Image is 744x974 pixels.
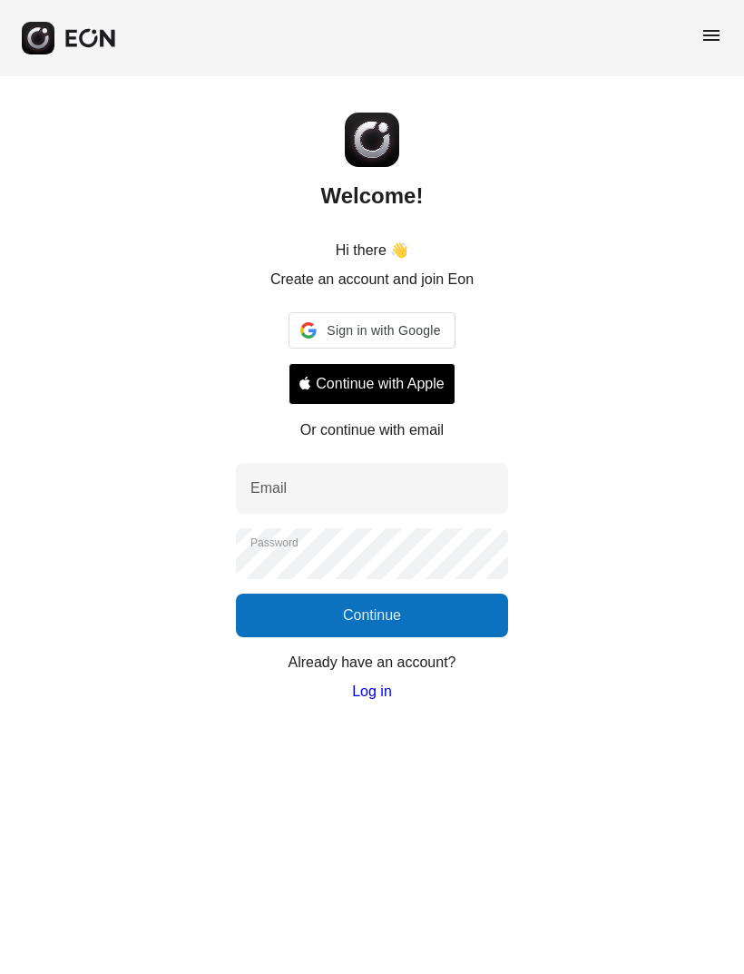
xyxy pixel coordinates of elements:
p: Or continue with email [300,419,444,441]
iframe: Sign in with Google Dialogue [371,18,726,345]
span: Sign in with Google [324,320,444,341]
div: Sign in with Google [289,312,455,349]
p: Already have an account? [288,652,455,674]
p: Create an account and join Eon [270,269,474,290]
label: Email [250,477,287,499]
div: Sign in with Google. Opens in new tab [289,347,455,387]
h2: Welcome! [321,182,424,211]
p: Hi there 👋 [336,240,408,261]
button: Continue [236,594,508,637]
label: Password [250,536,299,550]
a: Log in [352,681,392,703]
iframe: Sign in with Google Button [279,347,465,387]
